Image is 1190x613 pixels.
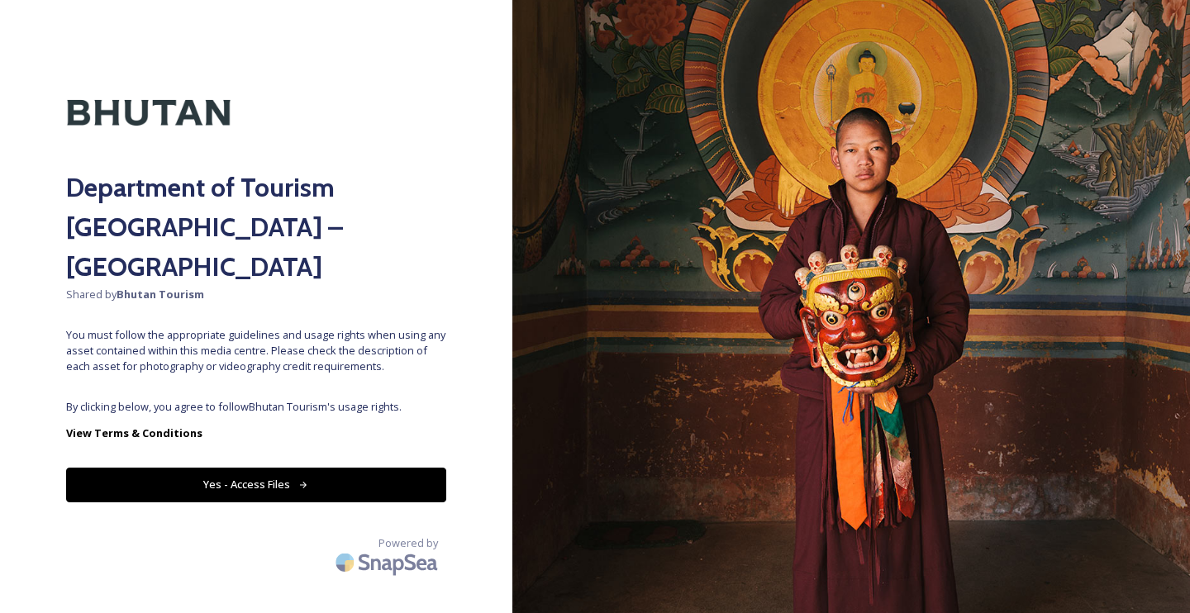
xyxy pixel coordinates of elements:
[66,168,446,287] h2: Department of Tourism [GEOGRAPHIC_DATA] – [GEOGRAPHIC_DATA]
[378,535,438,551] span: Powered by
[331,543,446,582] img: SnapSea Logo
[66,423,446,443] a: View Terms & Conditions
[66,425,202,440] strong: View Terms & Conditions
[66,399,446,415] span: By clicking below, you agree to follow Bhutan Tourism 's usage rights.
[117,287,204,302] strong: Bhutan Tourism
[66,287,446,302] span: Shared by
[66,66,231,159] img: Kingdom-of-Bhutan-Logo.png
[66,468,446,501] button: Yes - Access Files
[66,327,446,375] span: You must follow the appropriate guidelines and usage rights when using any asset contained within...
